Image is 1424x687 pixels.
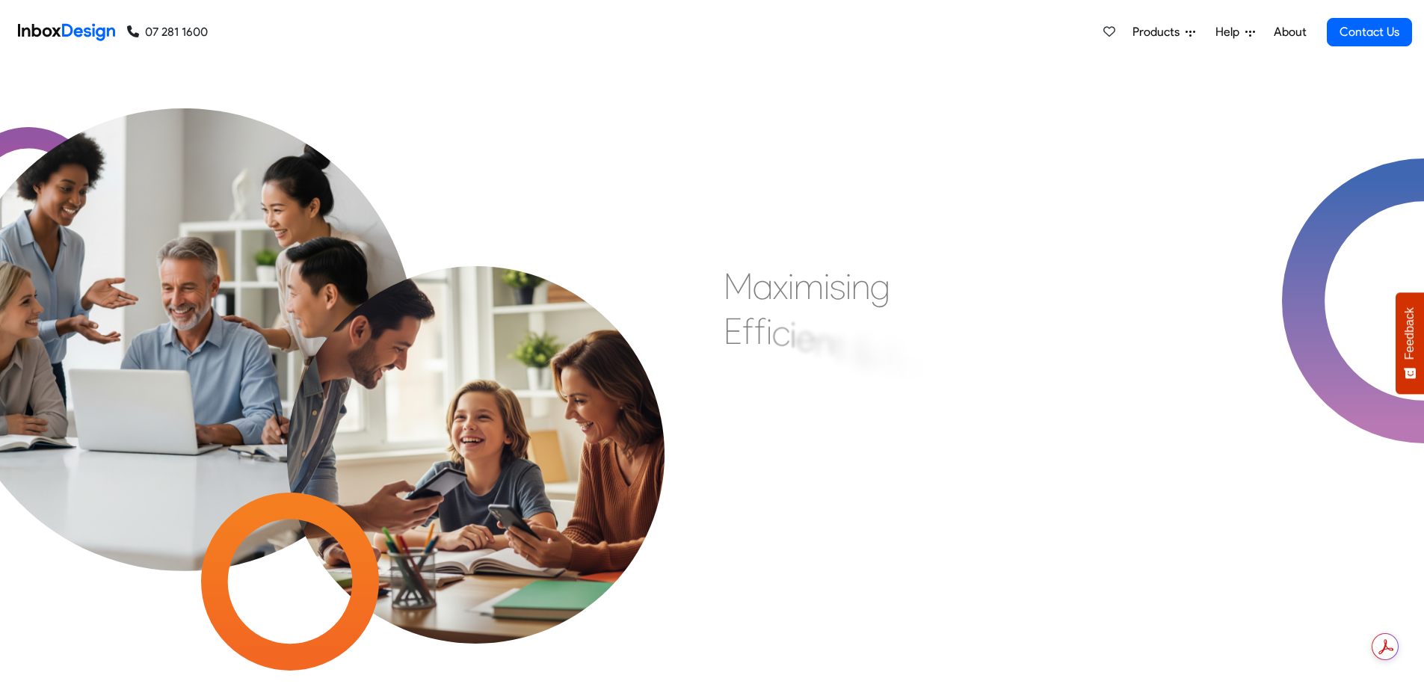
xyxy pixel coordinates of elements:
span: Products [1132,23,1186,41]
a: Products [1126,17,1201,47]
a: Help [1209,17,1261,47]
div: i [766,309,772,354]
div: i [788,264,794,309]
div: e [796,315,815,360]
a: Contact Us [1327,18,1412,46]
div: a [753,264,773,309]
div: c [772,310,790,355]
div: E [884,336,902,381]
button: Feedback - Show survey [1396,292,1424,394]
div: i [824,264,830,309]
div: i [845,264,851,309]
div: g [921,352,941,397]
div: E [724,309,742,354]
div: n [902,344,921,389]
div: t [833,324,845,369]
div: f [742,309,754,354]
div: Maximising Efficient & Engagement, Connecting Schools, Families, and Students. [724,264,1086,488]
span: Help [1215,23,1245,41]
div: M [724,264,753,309]
span: Feedback [1403,307,1417,360]
div: n [851,264,870,309]
div: i [790,312,796,357]
img: parents_with_child.png [240,172,712,644]
a: 07 281 1600 [127,23,208,41]
div: f [754,309,766,354]
div: x [773,264,788,309]
a: About [1269,17,1310,47]
div: & [854,330,875,375]
div: n [815,319,833,364]
div: g [870,264,890,309]
div: s [830,264,845,309]
div: m [794,264,824,309]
